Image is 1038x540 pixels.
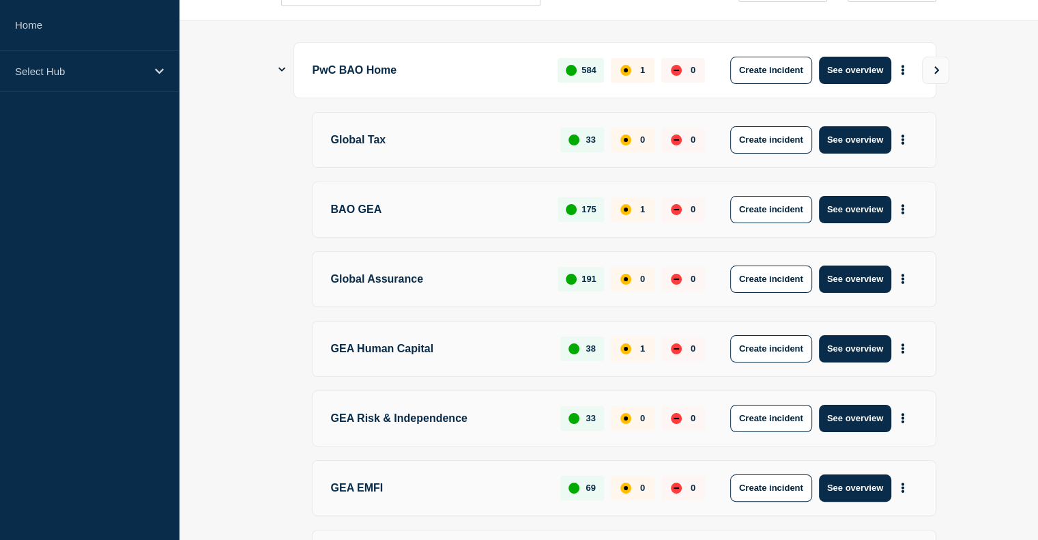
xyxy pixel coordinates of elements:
button: Show Connected Hubs [278,65,285,75]
p: 69 [586,483,595,493]
p: 0 [691,413,695,423]
button: See overview [819,266,891,293]
div: up [568,483,579,494]
div: down [671,134,682,145]
button: View [922,57,949,84]
button: See overview [819,126,891,154]
p: 0 [640,483,645,493]
div: down [671,204,682,215]
button: More actions [894,127,912,152]
p: GEA Human Capital [331,335,545,363]
button: More actions [894,197,912,222]
div: up [568,134,579,145]
div: up [566,274,577,285]
p: 1 [640,204,645,214]
div: down [671,343,682,354]
p: 0 [691,204,695,214]
div: up [566,65,577,76]
button: Create incident [730,126,812,154]
button: Create incident [730,474,812,502]
button: Create incident [730,335,812,363]
div: up [568,343,579,354]
p: GEA Risk & Independence [331,405,545,432]
button: See overview [819,57,891,84]
button: See overview [819,335,891,363]
div: down [671,483,682,494]
button: More actions [894,336,912,361]
button: More actions [894,266,912,292]
p: 33 [586,134,595,145]
button: Create incident [730,196,812,223]
button: More actions [894,406,912,431]
button: More actions [894,475,912,500]
p: 0 [691,343,695,354]
div: affected [620,483,631,494]
button: Create incident [730,57,812,84]
div: up [566,204,577,215]
p: BAO GEA [331,196,543,223]
p: Select Hub [15,66,146,77]
p: 0 [640,274,645,284]
p: PwC BAO Home [313,57,543,84]
p: 0 [640,413,645,423]
p: 0 [691,483,695,493]
div: down [671,65,682,76]
div: down [671,413,682,424]
button: Create incident [730,405,812,432]
div: affected [620,343,631,354]
p: 38 [586,343,595,354]
p: GEA EMFI [331,474,545,502]
p: Global Tax [331,126,545,154]
p: 0 [691,274,695,284]
div: affected [620,274,631,285]
p: 191 [581,274,596,284]
div: affected [620,204,631,215]
button: More actions [894,57,912,83]
p: 33 [586,413,595,423]
div: affected [620,134,631,145]
p: 175 [581,204,596,214]
p: 1 [640,65,645,75]
div: affected [620,413,631,424]
div: up [568,413,579,424]
p: 0 [640,134,645,145]
button: Create incident [730,266,812,293]
p: 0 [691,134,695,145]
div: down [671,274,682,285]
button: See overview [819,474,891,502]
p: 0 [691,65,695,75]
p: Global Assurance [331,266,543,293]
p: 1 [640,343,645,354]
p: 584 [581,65,596,75]
div: affected [620,65,631,76]
button: See overview [819,196,891,223]
button: See overview [819,405,891,432]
